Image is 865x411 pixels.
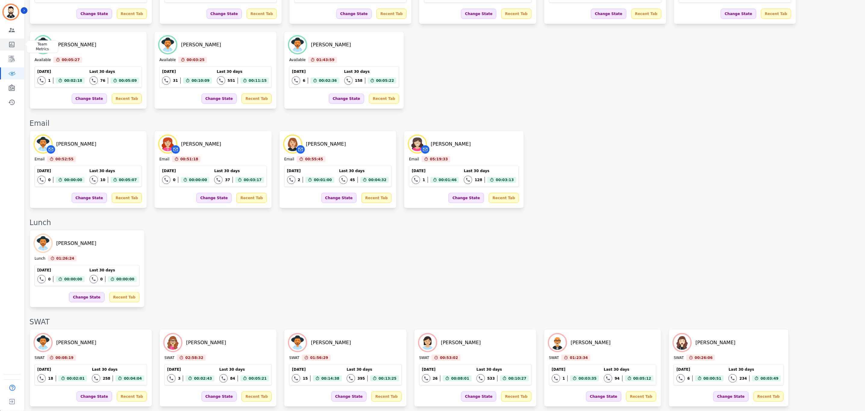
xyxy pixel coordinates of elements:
span: 00:05:09 [119,78,137,84]
div: Recent Tab [112,193,142,203]
div: Recent Tab [242,94,272,104]
div: 1 [48,78,51,83]
span: 00:53:02 [440,355,458,361]
div: Recent Tab [236,193,267,203]
div: [PERSON_NAME] [571,339,611,346]
span: 01:23:34 [570,355,588,361]
span: 00:13:25 [379,375,397,382]
div: [DATE] [422,367,472,372]
div: Recent Tab [369,94,399,104]
div: [DATE] [292,367,342,372]
div: [PERSON_NAME] [431,141,471,148]
div: Recent Tab [242,391,272,402]
div: [DATE] [167,367,214,372]
div: [DATE] [287,168,334,173]
span: 00:05:22 [376,78,394,84]
div: Change State [329,94,364,104]
div: SWAT [30,317,859,327]
div: SWAT [419,355,429,361]
span: 00:00:00 [64,276,82,282]
div: Change State [336,9,372,19]
div: Last 30 days [89,168,139,173]
span: 00:14:38 [321,375,339,382]
span: 00:10:09 [192,78,210,84]
div: Recent Tab [501,391,531,402]
span: 00:03:35 [579,375,597,382]
img: Avatar [35,136,52,153]
div: 551 [228,78,235,83]
div: Change State [331,391,367,402]
div: Recent Tab [117,9,147,19]
div: Last 30 days [464,168,516,173]
div: 37 [225,178,230,182]
div: [PERSON_NAME] [56,141,96,148]
div: 0 [100,277,103,282]
span: 00:55:45 [305,156,323,162]
div: Available [289,57,305,63]
div: 0 [48,277,51,282]
div: Recent Tab [112,94,142,104]
div: [DATE] [676,367,724,372]
span: 00:02:01 [67,375,85,382]
span: 00:03:13 [496,177,514,183]
span: 02:58:32 [185,355,203,361]
div: 1 [563,376,565,381]
div: Recent Tab [109,292,139,302]
div: Last 30 days [219,367,269,372]
span: 00:11:15 [249,78,267,84]
span: 01:56:29 [310,355,328,361]
div: 0 [48,178,51,182]
span: 00:00:00 [64,177,82,183]
div: Last 30 days [217,69,269,74]
span: 00:10:27 [508,375,526,382]
div: Recent Tab [371,391,401,402]
span: 00:03:25 [187,57,205,63]
div: [PERSON_NAME] [306,141,346,148]
div: [DATE] [37,168,85,173]
div: Change State [72,193,107,203]
div: Recent Tab [631,9,661,19]
div: 76 [100,78,105,83]
div: Recent Tab [754,391,784,402]
div: [DATE] [37,69,85,74]
span: 00:00:00 [189,177,207,183]
div: Change State [69,292,104,302]
img: Avatar [289,334,306,351]
span: 00:08:01 [451,375,469,382]
div: [PERSON_NAME] [181,41,221,48]
span: 00:03:49 [760,375,779,382]
span: 00:52:55 [55,156,73,162]
img: Avatar [284,136,301,153]
span: 00:00:51 [704,375,722,382]
div: 0 [173,178,175,182]
div: 6 [687,376,690,381]
span: 05:19:33 [430,156,448,162]
span: 01:43:59 [317,57,335,63]
img: Avatar [674,334,691,351]
div: [PERSON_NAME] [311,41,351,48]
div: [PERSON_NAME] [441,339,481,346]
div: [PERSON_NAME] [56,240,96,247]
span: 00:05:12 [633,375,651,382]
div: SWAT [289,355,299,361]
div: Lunch [30,218,859,227]
div: Last 30 days [92,367,144,372]
div: Email [35,157,45,162]
div: Lunch [35,256,45,261]
div: [PERSON_NAME] [695,339,735,346]
div: Change State [72,94,107,104]
div: Change State [77,9,112,19]
div: Change State [713,391,748,402]
div: Change State [77,391,112,402]
div: SWAT [35,355,45,361]
div: Recent Tab [361,193,392,203]
div: Recent Tab [626,391,656,402]
div: SWAT [674,355,684,361]
div: SWAT [549,355,559,361]
div: 45 [350,178,355,182]
div: Change State [207,9,242,19]
div: Available [35,57,51,63]
div: SWAT [164,355,174,361]
img: Avatar [35,235,52,252]
div: 395 [358,376,365,381]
